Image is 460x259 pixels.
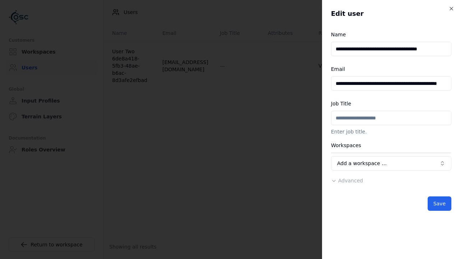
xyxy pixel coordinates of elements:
[338,178,363,183] span: Advanced
[331,142,361,148] label: Workspaces
[331,66,345,72] label: Email
[331,101,351,106] label: Job Title
[331,177,363,184] button: Advanced
[331,32,346,37] label: Name
[337,160,387,167] span: Add a workspace …
[331,128,451,135] p: Enter job title.
[428,196,451,211] button: Save
[331,9,451,19] h2: Edit user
